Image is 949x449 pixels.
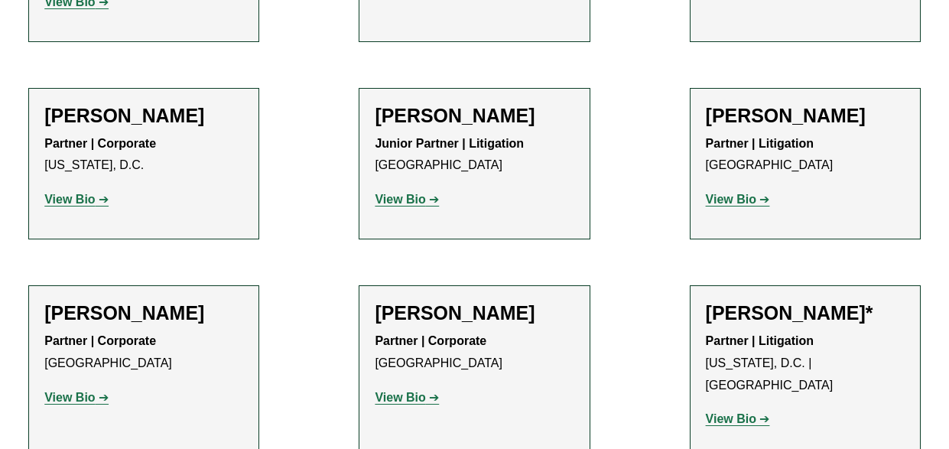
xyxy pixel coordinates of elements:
strong: Partner | Litigation [706,334,814,347]
strong: Partner | Corporate [375,334,486,347]
strong: View Bio [44,391,95,404]
p: [GEOGRAPHIC_DATA] [44,330,243,375]
a: View Bio [706,412,770,425]
strong: View Bio [375,391,425,404]
h2: [PERSON_NAME]* [706,301,905,324]
strong: View Bio [706,193,756,206]
strong: View Bio [706,412,756,425]
strong: Partner | Corporate [44,137,156,150]
p: [US_STATE], D.C. [44,133,243,177]
p: [GEOGRAPHIC_DATA] [375,330,574,375]
a: View Bio [44,193,109,206]
p: [GEOGRAPHIC_DATA] [706,133,905,177]
h2: [PERSON_NAME] [375,301,574,324]
strong: View Bio [44,193,95,206]
h2: [PERSON_NAME] [44,301,243,324]
h2: [PERSON_NAME] [44,104,243,127]
a: View Bio [706,193,770,206]
p: [US_STATE], D.C. | [GEOGRAPHIC_DATA] [706,330,905,396]
a: View Bio [375,391,439,404]
p: [GEOGRAPHIC_DATA] [375,133,574,177]
a: View Bio [44,391,109,404]
h2: [PERSON_NAME] [375,104,574,127]
strong: View Bio [375,193,425,206]
strong: Partner | Litigation [706,137,814,150]
h2: [PERSON_NAME] [706,104,905,127]
strong: Partner | Corporate [44,334,156,347]
a: View Bio [375,193,439,206]
strong: Junior Partner | Litigation [375,137,524,150]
